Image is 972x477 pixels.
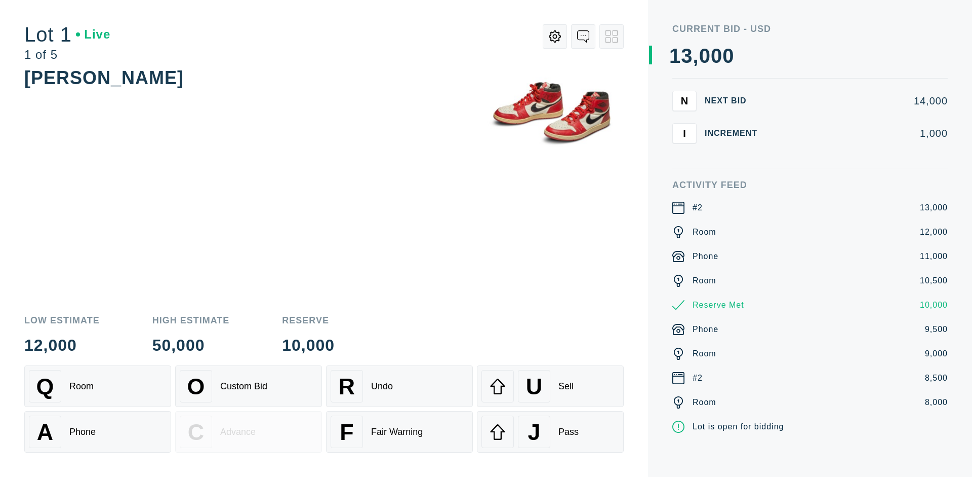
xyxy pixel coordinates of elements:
div: 0 [711,46,722,66]
div: Activity Feed [672,180,948,190]
div: 14,000 [774,96,948,106]
span: O [187,374,205,399]
button: USell [477,365,624,407]
div: Reserve Met [693,299,744,311]
div: Room [693,396,716,409]
div: Undo [371,381,393,392]
span: R [339,374,355,399]
button: OCustom Bid [175,365,322,407]
div: Room [693,275,716,287]
div: 8,500 [925,372,948,384]
span: Q [36,374,54,399]
div: , [693,46,699,248]
div: Phone [693,250,718,263]
div: Room [69,381,94,392]
div: Custom Bid [220,381,267,392]
div: 50,000 [152,337,230,353]
div: 1,000 [774,128,948,138]
span: A [37,419,53,445]
div: 1 of 5 [24,49,110,61]
div: Room [693,226,716,238]
span: N [681,95,688,106]
div: Phone [693,323,718,336]
button: RUndo [326,365,473,407]
div: Advance [220,427,256,437]
span: F [340,419,353,445]
button: QRoom [24,365,171,407]
span: J [528,419,540,445]
div: 0 [699,46,711,66]
div: 12,000 [24,337,100,353]
div: Low Estimate [24,316,100,325]
div: 12,000 [920,226,948,238]
div: 10,500 [920,275,948,287]
div: #2 [693,372,703,384]
button: I [672,123,697,143]
div: 10,000 [920,299,948,311]
div: 11,000 [920,250,948,263]
span: C [188,419,204,445]
div: Lot is open for bidding [693,421,784,433]
button: N [672,91,697,111]
button: JPass [477,411,624,453]
div: [PERSON_NAME] [24,67,184,88]
div: 1 [669,46,681,66]
button: CAdvance [175,411,322,453]
div: Next Bid [705,97,765,105]
div: 13,000 [920,202,948,214]
button: APhone [24,411,171,453]
div: Live [76,28,110,41]
span: U [526,374,542,399]
div: 3 [681,46,693,66]
div: Phone [69,427,96,437]
div: 9,000 [925,348,948,360]
div: Room [693,348,716,360]
div: Lot 1 [24,24,110,45]
div: Reserve [282,316,335,325]
div: 8,000 [925,396,948,409]
span: I [683,127,686,139]
div: 0 [722,46,734,66]
div: #2 [693,202,703,214]
div: Sell [558,381,574,392]
div: Pass [558,427,579,437]
div: High Estimate [152,316,230,325]
div: Increment [705,129,765,137]
div: 10,000 [282,337,335,353]
div: Fair Warning [371,427,423,437]
div: Current Bid - USD [672,24,948,33]
button: FFair Warning [326,411,473,453]
div: 9,500 [925,323,948,336]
